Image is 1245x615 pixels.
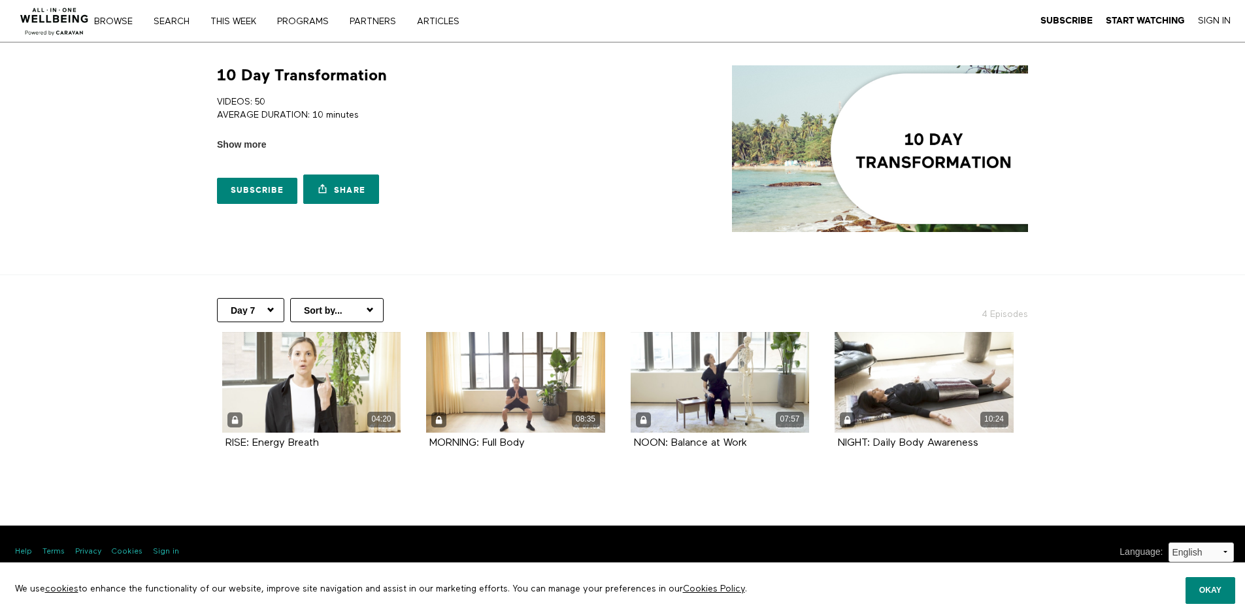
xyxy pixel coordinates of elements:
a: Search [149,17,203,26]
strong: Start Watching [1106,16,1185,25]
a: Privacy [75,546,101,557]
a: NOON: Balance at Work 07:57 [631,332,810,433]
a: RISE: Energy Breath 04:20 [222,332,401,433]
a: Sign In [1198,15,1231,27]
button: Okay [1186,577,1235,603]
a: Start Watching [1106,15,1185,27]
div: 10:24 [980,412,1008,427]
div: 08:35 [572,412,600,427]
p: VIDEOS: 50 AVERAGE DURATION: 10 minutes [217,95,618,122]
a: Subscribe [1040,15,1093,27]
div: 07:57 [776,412,804,427]
label: Language : [1120,545,1163,559]
div: 04:20 [367,412,395,427]
a: Cookies [112,546,142,557]
p: We use to enhance the functionality of our website, improve site navigation and assist in our mar... [5,573,982,605]
strong: Subscribe [1040,16,1093,25]
a: cookies [45,584,78,593]
a: PARTNERS [345,17,410,26]
h1: 10 Day Transformation [217,65,387,86]
a: Help [15,546,32,557]
a: NOON: Balance at Work [634,438,747,448]
a: Sign in [153,546,179,557]
span: Show more [217,138,266,152]
a: NIGHT: Daily Body Awareness 10:24 [835,332,1014,433]
a: THIS WEEK [206,17,270,26]
a: MORNING: Full Body [429,438,525,448]
nav: Primary [103,14,486,27]
a: PROGRAMS [273,17,342,26]
h2: 4 Episodes [889,298,1036,321]
a: Subscribe [217,178,297,204]
a: Cookies Policy [683,584,745,593]
a: Share [303,175,379,204]
a: NIGHT: Daily Body Awareness [838,438,978,448]
img: 10 Day Transformation [732,65,1028,232]
a: Browse [90,17,146,26]
a: RISE: Energy Breath [225,438,319,448]
a: Terms [42,546,65,557]
a: MORNING: Full Body 08:35 [426,332,605,433]
a: ARTICLES [412,17,473,26]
